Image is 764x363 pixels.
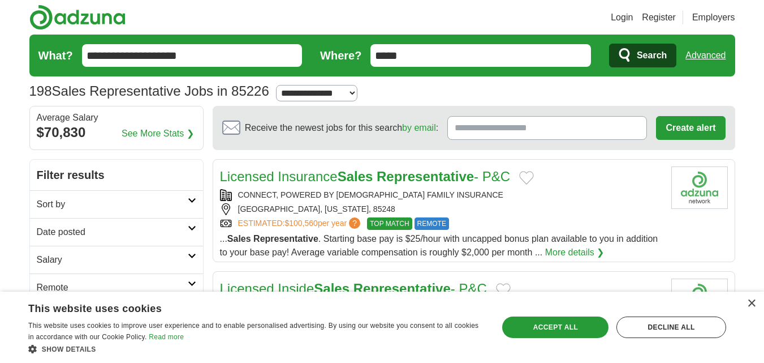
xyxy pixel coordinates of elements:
span: TOP MATCH [367,217,412,230]
div: [GEOGRAPHIC_DATA], [US_STATE], 85248 [220,203,662,215]
a: Sort by [30,190,203,218]
a: Remote [30,274,203,301]
span: $100,560 [284,219,317,228]
button: Add to favorite jobs [519,171,534,185]
a: Employers [692,11,735,24]
span: ? [349,217,360,229]
div: Show details [28,343,485,355]
span: Receive the newest jobs for this search : [245,121,438,135]
a: Date posted [30,218,203,246]
strong: Sales [227,234,251,244]
div: CONNECT, POWERED BY [DEMOGRAPHIC_DATA] FAMILY INSURANCE [220,189,662,201]
a: See More Stats ❯ [122,127,194,140]
strong: Representative [253,234,318,244]
a: Advanced [685,44,726,67]
div: Accept all [502,317,608,338]
span: This website uses cookies to improve user experience and to enable personalised advertising. By u... [28,322,478,341]
a: Licensed InsuranceSales Representative- P&C [220,169,511,184]
a: Salary [30,246,203,274]
a: ESTIMATED:$100,560per year? [238,217,363,230]
h1: Sales Representative Jobs in 85226 [29,83,269,99]
strong: Representative [377,169,474,184]
h2: Salary [37,253,188,267]
button: Search [609,44,676,67]
a: Register [642,11,676,24]
h2: Date posted [37,225,188,239]
a: Read more, opens a new window [149,333,184,341]
span: ... . Starting base pay is $25/hour with uncapped bonus plan available to you in addition to your... [220,234,658,257]
div: $70,830 [37,122,196,143]
h2: Sort by [37,198,188,211]
button: Create alert [656,116,725,140]
a: More details ❯ [545,246,605,259]
span: REMOTE [415,217,449,230]
label: Where? [320,47,361,64]
h2: Remote [37,281,188,294]
img: Company logo [671,166,728,209]
span: Show details [42,345,96,353]
span: Search [637,44,667,67]
a: Login [611,11,633,24]
strong: Representative [353,281,451,296]
strong: Sales [338,169,373,184]
img: Adzuna logo [29,5,126,30]
div: Decline all [616,317,726,338]
a: by email [402,123,436,133]
div: This website uses cookies [28,298,456,315]
strong: Sales [314,281,349,296]
a: Licensed InsideSales Representative- P&C [220,281,487,296]
button: Add to favorite jobs [496,283,511,297]
div: Close [747,300,756,308]
img: Company logo [671,279,728,321]
span: 198 [29,81,52,101]
label: What? [38,47,73,64]
h2: Filter results [30,160,203,190]
div: Average Salary [37,113,196,122]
